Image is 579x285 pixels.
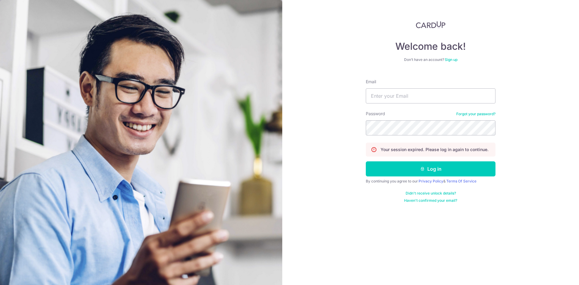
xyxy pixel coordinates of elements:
label: Email [366,79,376,85]
a: Didn't receive unlock details? [406,191,456,196]
a: Sign up [445,57,457,62]
button: Log in [366,161,495,176]
a: Terms Of Service [446,179,476,183]
label: Password [366,111,385,117]
img: CardUp Logo [416,21,445,28]
a: Haven't confirmed your email? [404,198,457,203]
p: Your session expired. Please log in again to continue. [381,147,489,153]
div: By continuing you agree to our & [366,179,495,184]
input: Enter your Email [366,88,495,103]
h4: Welcome back! [366,40,495,52]
a: Privacy Policy [419,179,443,183]
a: Forgot your password? [456,112,495,116]
div: Don’t have an account? [366,57,495,62]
